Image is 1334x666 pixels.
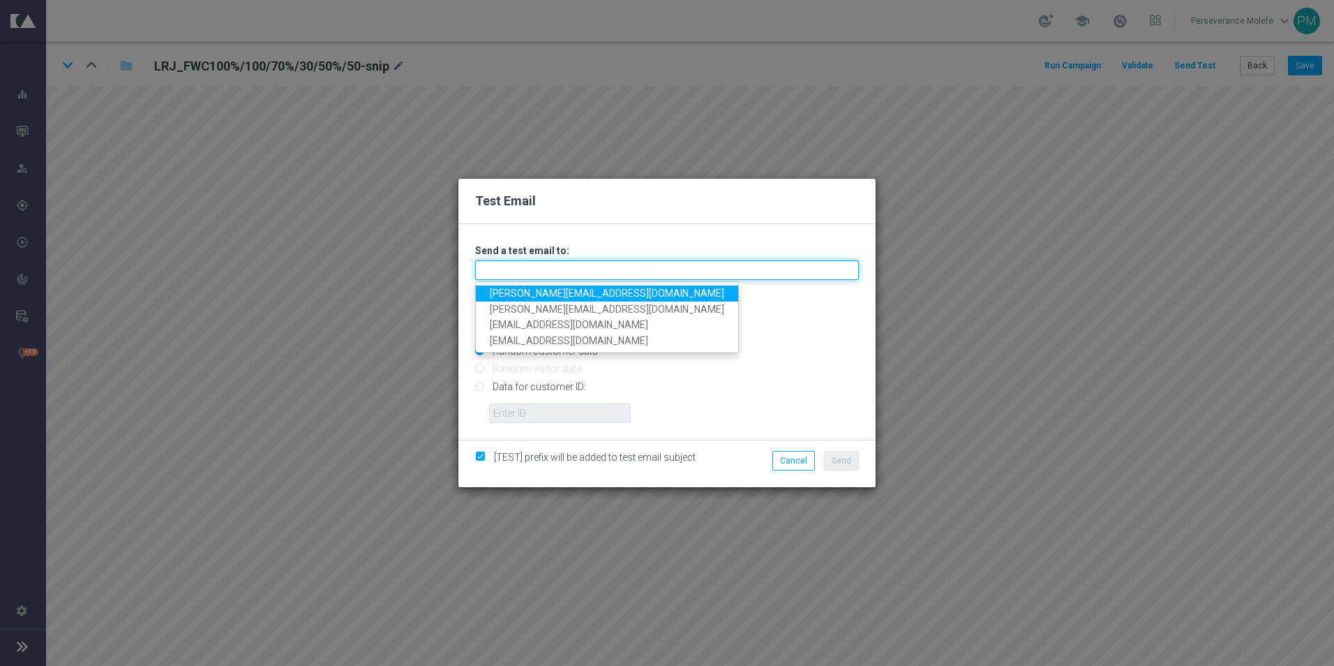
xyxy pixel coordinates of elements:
input: Enter ID [489,404,631,423]
button: Cancel [772,451,815,471]
a: [EMAIL_ADDRESS][DOMAIN_NAME] [476,317,738,333]
h2: Test Email [475,193,859,209]
span: Send [832,456,851,466]
span: [TEST] prefix will be added to test email subject [494,452,696,463]
a: [EMAIL_ADDRESS][DOMAIN_NAME] [476,333,738,349]
button: Send [824,451,859,471]
a: [PERSON_NAME][EMAIL_ADDRESS][DOMAIN_NAME] [476,302,738,318]
h3: Send a test email to: [475,244,859,257]
a: [PERSON_NAME][EMAIL_ADDRESS][DOMAIN_NAME] [476,286,738,302]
